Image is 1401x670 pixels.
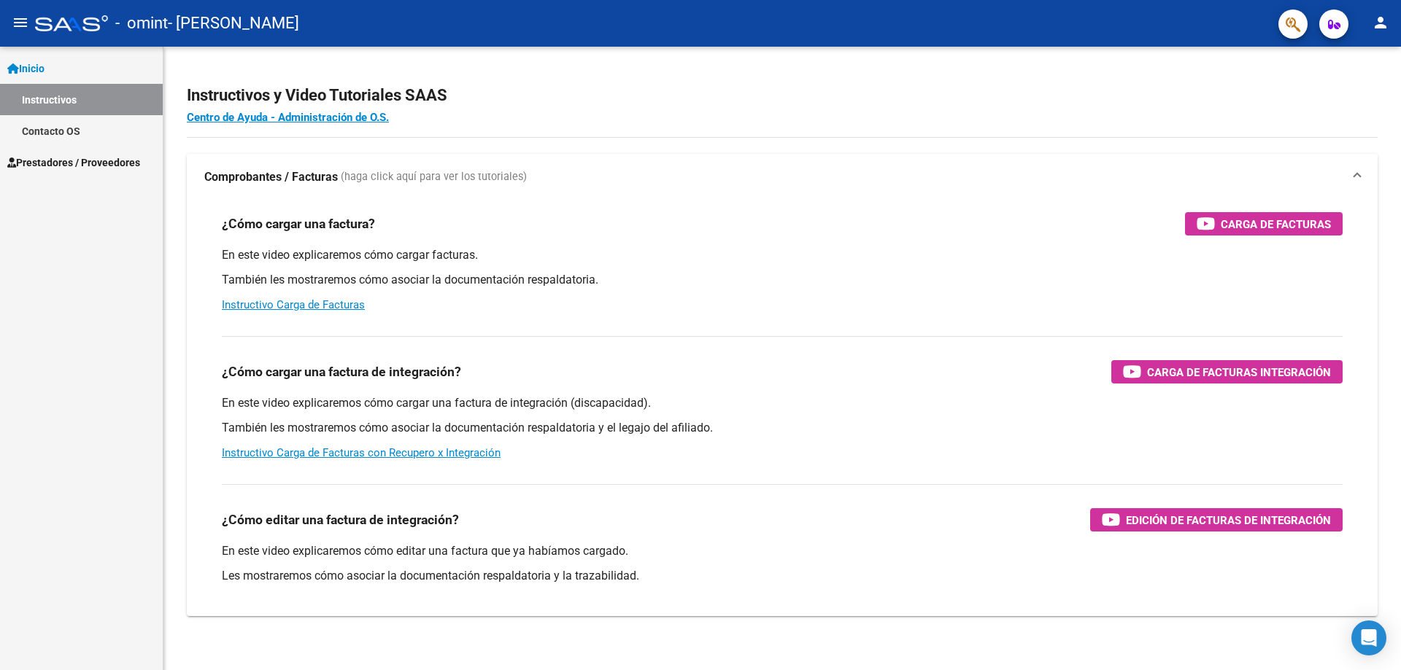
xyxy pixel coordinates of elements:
span: (haga click aquí para ver los tutoriales) [341,169,527,185]
p: En este video explicaremos cómo cargar una factura de integración (discapacidad). [222,395,1343,411]
a: Centro de Ayuda - Administración de O.S. [187,111,389,124]
a: Instructivo Carga de Facturas con Recupero x Integración [222,446,501,459]
mat-icon: menu [12,14,29,31]
p: En este video explicaremos cómo cargar facturas. [222,247,1343,263]
div: Comprobantes / Facturas (haga click aquí para ver los tutoriales) [187,200,1378,616]
a: Instructivo Carga de Facturas [222,298,365,311]
button: Carga de Facturas Integración [1111,360,1343,383]
h3: ¿Cómo editar una factura de integración? [222,510,459,530]
p: También les mostraremos cómo asociar la documentación respaldatoria. [222,272,1343,288]
button: Carga de Facturas [1185,212,1343,235]
span: Edición de Facturas de integración [1126,511,1331,529]
mat-icon: person [1372,14,1389,31]
h3: ¿Cómo cargar una factura? [222,214,375,234]
span: - omint [115,7,168,39]
mat-expansion-panel-header: Comprobantes / Facturas (haga click aquí para ver los tutoriales) [187,154,1378,200]
span: Carga de Facturas Integración [1147,363,1331,381]
p: En este video explicaremos cómo editar una factura que ya habíamos cargado. [222,543,1343,559]
p: También les mostraremos cómo asociar la documentación respaldatoria y el legajo del afiliado. [222,420,1343,436]
p: Les mostraremos cómo asociar la documentación respaldatoria y la trazabilidad. [222,568,1343,584]
div: Open Intercom Messenger [1351,620,1386,655]
span: Inicio [7,61,45,77]
h3: ¿Cómo cargar una factura de integración? [222,362,461,382]
button: Edición de Facturas de integración [1090,508,1343,531]
h2: Instructivos y Video Tutoriales SAAS [187,82,1378,109]
span: - [PERSON_NAME] [168,7,299,39]
strong: Comprobantes / Facturas [204,169,338,185]
span: Carga de Facturas [1221,215,1331,233]
span: Prestadores / Proveedores [7,155,140,171]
